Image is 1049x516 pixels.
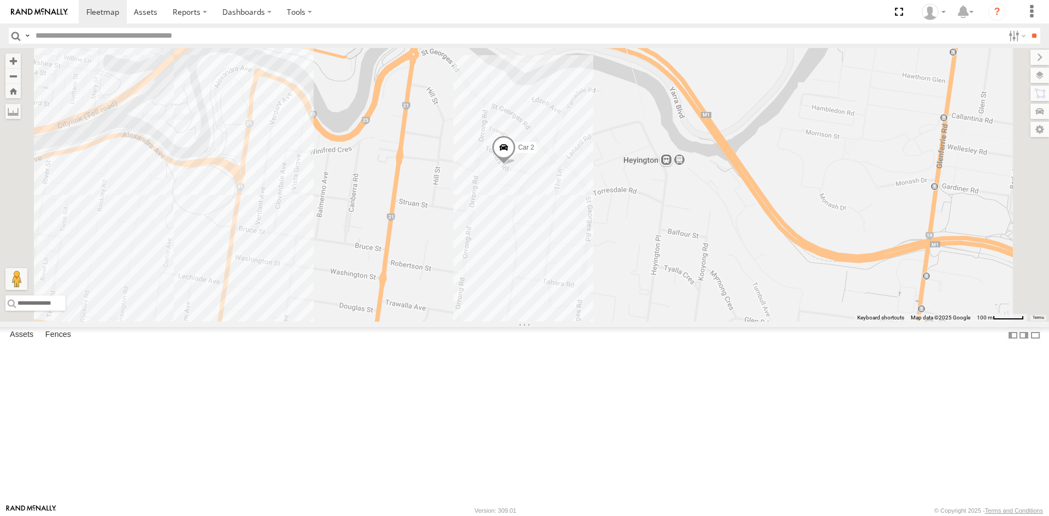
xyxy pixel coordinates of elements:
[5,104,21,119] label: Measure
[6,505,56,516] a: Visit our Website
[518,144,534,151] span: Car 2
[4,328,39,343] label: Assets
[977,315,993,321] span: 100 m
[988,3,1006,21] i: ?
[1030,122,1049,137] label: Map Settings
[974,314,1027,322] button: Map Scale: 100 m per 53 pixels
[985,507,1043,514] a: Terms and Conditions
[911,315,970,321] span: Map data ©2025 Google
[5,268,27,290] button: Drag Pegman onto the map to open Street View
[857,314,904,322] button: Keyboard shortcuts
[40,328,76,343] label: Fences
[1018,327,1029,343] label: Dock Summary Table to the Right
[11,8,68,16] img: rand-logo.svg
[5,54,21,68] button: Zoom in
[5,84,21,98] button: Zoom Home
[1033,316,1044,320] a: Terms (opens in new tab)
[1007,327,1018,343] label: Dock Summary Table to the Left
[23,28,32,44] label: Search Query
[1030,327,1041,343] label: Hide Summary Table
[934,507,1043,514] div: © Copyright 2025 -
[918,4,950,20] div: Tony Vamvakitis
[5,68,21,84] button: Zoom out
[475,507,516,514] div: Version: 309.01
[1004,28,1028,44] label: Search Filter Options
